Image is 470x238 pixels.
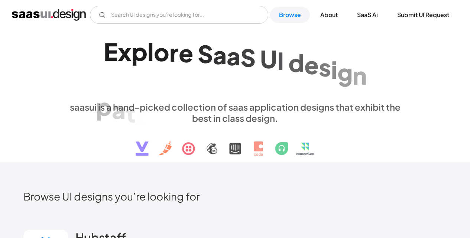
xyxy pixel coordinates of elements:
form: Email Form [90,6,268,24]
div: e [304,50,319,79]
div: x [118,37,132,66]
div: g [337,58,353,86]
div: a [213,40,227,69]
a: Browse [270,7,310,23]
div: S [198,39,213,68]
h2: Browse UI designs you’re looking for [23,190,447,203]
div: r [169,38,179,66]
h1: Explore SaaS UI design patterns & interactions. [64,37,406,94]
div: saasui is a hand-picked collection of saas application designs that exhibit the best in class des... [64,101,406,124]
div: E [104,37,118,66]
input: Search UI designs you're looking for... [90,6,268,24]
div: o [154,38,169,66]
div: e [179,38,193,67]
div: a [112,95,126,124]
a: SaaS Ai [348,7,387,23]
a: Submit UI Request [388,7,458,23]
img: text, icon, saas logo [123,124,348,162]
div: a [227,42,240,70]
div: S [240,43,256,71]
div: U [260,45,277,73]
div: s [319,52,331,81]
div: d [288,48,304,76]
div: t [126,99,136,127]
div: l [148,37,154,66]
a: About [311,7,347,23]
div: p [132,37,148,66]
a: home [12,9,86,21]
div: n [353,61,367,89]
div: t [136,102,146,131]
div: i [331,55,337,84]
div: p [96,92,112,121]
div: I [277,46,284,75]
